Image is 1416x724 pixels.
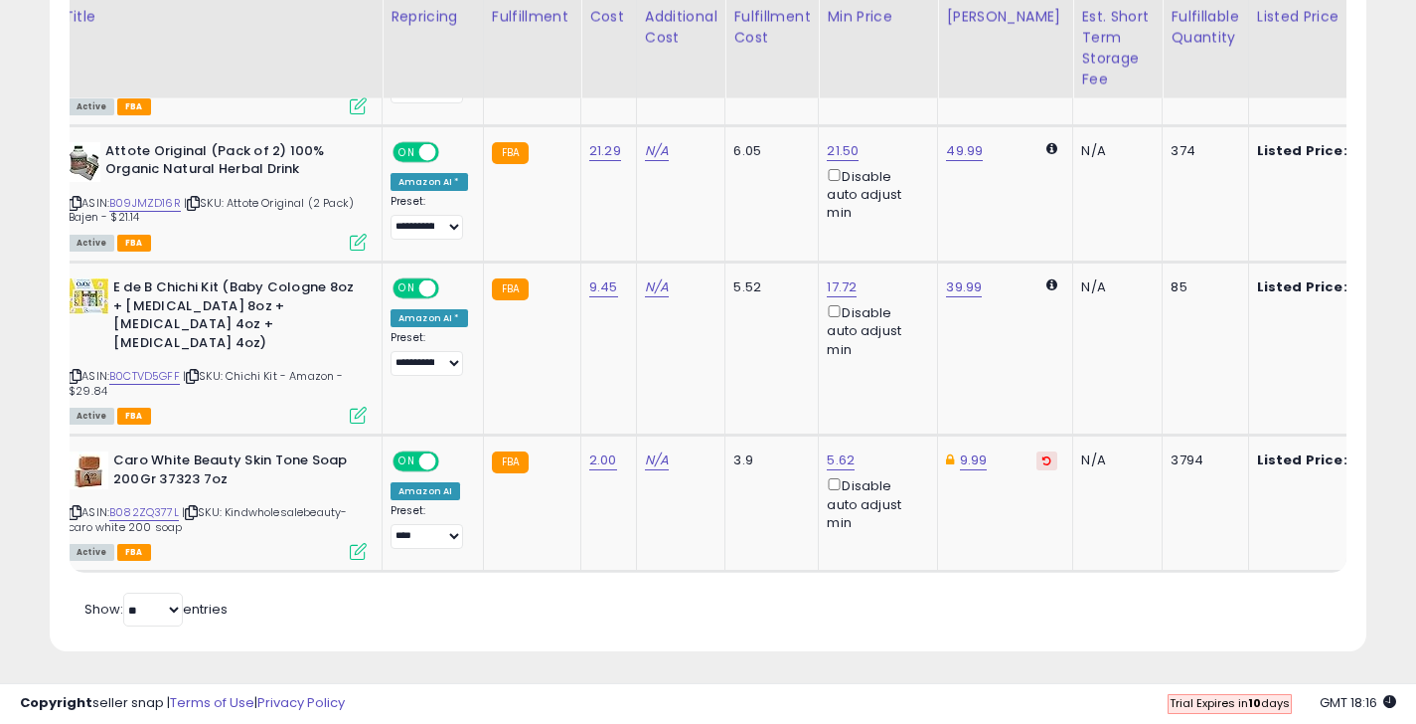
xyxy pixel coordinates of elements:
a: 5.62 [827,451,855,470]
span: All listings currently available for purchase on Amazon [69,98,114,115]
span: ON [394,280,419,297]
b: Listed Price: [1257,141,1347,160]
span: OFF [436,453,468,470]
div: 6.05 [733,142,803,160]
a: 49.99 [946,141,983,161]
b: Caro White Beauty Skin Tone Soap 200Gr 37323 7oz [113,452,355,493]
div: 5.52 [733,278,803,296]
span: FBA [117,235,151,252]
small: FBA [492,452,529,473]
a: 9.99 [960,451,988,470]
a: B0CTVD5GFF [109,368,180,385]
div: Est. Short Term Storage Fee [1081,6,1154,90]
div: N/A [1081,452,1147,469]
a: N/A [645,277,669,297]
a: 21.29 [589,141,621,161]
div: seller snap | | [20,694,345,713]
span: OFF [436,144,468,161]
span: | SKU: Kindwholesalebeauty-caro white 200 soap [69,504,348,534]
div: Amazon AI [391,482,460,500]
img: 51qqXtTXSCL._SL40_.jpg [69,278,108,314]
a: 2.00 [589,451,617,470]
div: Disable auto adjust min [827,165,922,223]
b: Attote Original (Pack of 2) 100% Organic Natural Herbal Drink [105,142,347,184]
div: Cost [589,6,628,27]
span: Trial Expires in days [1170,695,1290,711]
img: 41iifNkd4pL._SL40_.jpg [69,452,108,489]
small: FBA [492,142,529,164]
span: FBA [117,408,151,425]
a: N/A [645,141,669,161]
span: ON [394,453,419,470]
b: Listed Price: [1257,277,1347,296]
div: N/A [1081,278,1147,296]
div: 85 [1171,278,1232,296]
span: All listings currently available for purchase on Amazon [69,408,114,425]
div: Preset: [391,504,468,549]
div: ASIN: [69,142,367,249]
span: | SKU: Attote Original (2 Pack) Bajen - $21.14 [69,195,354,225]
span: OFF [436,280,468,297]
a: Privacy Policy [257,693,345,712]
div: Disable auto adjust min [827,301,922,359]
div: ASIN: [69,452,367,558]
a: 9.45 [589,277,618,297]
div: Disable auto adjust min [827,474,922,532]
div: 3794 [1171,452,1232,469]
div: Preset: [391,331,468,376]
span: 2025-09-13 18:16 GMT [1320,693,1396,712]
b: 10 [1248,695,1261,711]
div: N/A [1081,142,1147,160]
b: Listed Price: [1257,451,1347,469]
span: FBA [117,98,151,115]
span: All listings currently available for purchase on Amazon [69,544,114,561]
span: | SKU: Chichi Kit - Amazon - $29.84 [69,368,344,398]
div: Amazon AI * [391,309,468,327]
img: 41zHSiuqJxL._SL40_.jpg [69,142,100,182]
small: FBA [492,278,529,300]
div: 3.9 [733,452,803,469]
div: Amazon AI * [391,173,468,191]
div: Fulfillment Cost [733,6,810,48]
div: 374 [1171,142,1232,160]
div: Preset: [391,195,468,240]
a: 17.72 [827,277,857,297]
b: E de B Chichi Kit (Baby Cologne 8oz + [MEDICAL_DATA] 8oz + [MEDICAL_DATA] 4oz + [MEDICAL_DATA] 4oz) [113,278,355,357]
a: B09JMZD16R [109,195,181,212]
strong: Copyright [20,693,92,712]
div: Repricing [391,6,475,27]
a: N/A [645,451,669,470]
span: All listings currently available for purchase on Amazon [69,235,114,252]
a: 21.50 [827,141,859,161]
div: Fulfillable Quantity [1171,6,1239,48]
div: Additional Cost [645,6,717,48]
span: Show: entries [84,600,228,619]
div: Fulfillment [492,6,572,27]
a: B082ZQ377L [109,504,179,521]
span: FBA [117,544,151,561]
a: Terms of Use [170,693,254,712]
a: 39.99 [946,277,982,297]
div: Title [64,6,374,27]
div: Min Price [827,6,929,27]
span: ON [394,144,419,161]
div: [PERSON_NAME] [946,6,1064,27]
